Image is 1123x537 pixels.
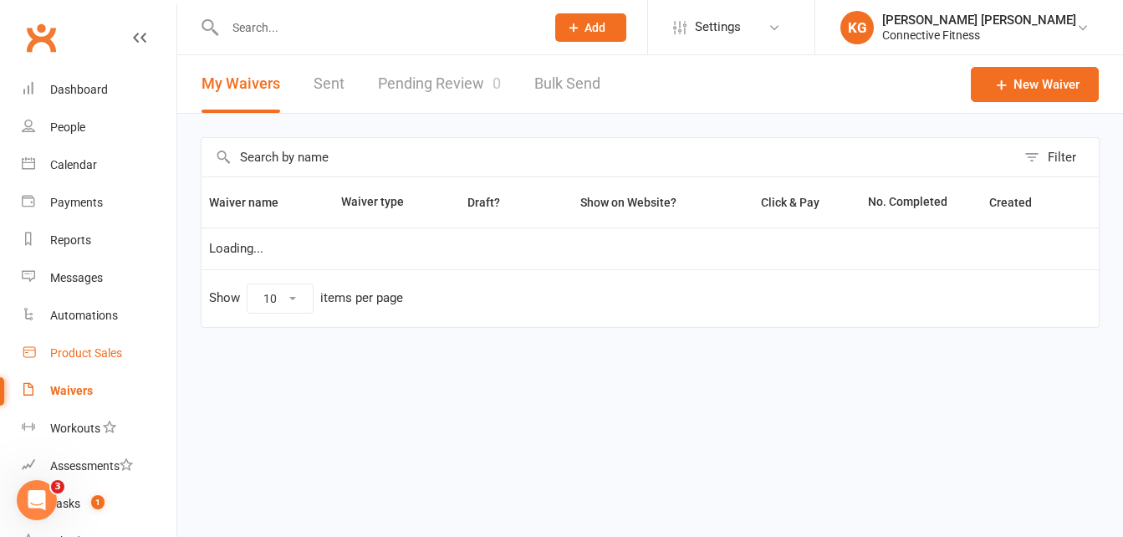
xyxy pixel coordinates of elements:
a: People [22,109,176,146]
div: Show [209,284,403,314]
a: Payments [22,184,176,222]
div: Payments [50,196,103,209]
a: Tasks 1 [22,485,176,523]
a: Sent [314,55,345,113]
div: Connective Fitness [882,28,1076,43]
div: Tasks [50,497,80,510]
div: Filter [1048,147,1076,167]
button: Filter [1016,138,1099,176]
a: Messages [22,259,176,297]
span: Add [584,21,605,34]
a: Product Sales [22,335,176,372]
span: 3 [51,480,64,494]
div: Dashboard [50,83,108,96]
span: 1 [91,495,105,509]
th: Waiver type [334,177,433,228]
div: [PERSON_NAME] [PERSON_NAME] [882,13,1076,28]
button: Draft? [452,192,518,212]
button: Waiver name [209,192,297,212]
a: Dashboard [22,71,176,109]
span: Click & Pay [761,196,819,209]
a: Reports [22,222,176,259]
iframe: Intercom live chat [17,480,57,520]
input: Search... [220,16,533,39]
span: Draft? [467,196,500,209]
td: Loading... [202,228,1099,269]
div: Reports [50,233,91,247]
button: Click & Pay [746,192,838,212]
button: Add [555,13,626,42]
a: Automations [22,297,176,335]
div: Messages [50,271,103,284]
button: Created [989,192,1050,212]
div: KG [840,11,874,44]
th: No. Completed [860,177,982,228]
span: Created [989,196,1050,209]
input: Search by name [202,138,1016,176]
a: Calendar [22,146,176,184]
div: People [50,120,85,134]
span: Show on Website? [580,196,676,209]
div: Workouts [50,422,100,435]
div: Automations [50,309,118,322]
div: items per page [320,291,403,305]
a: Clubworx [20,17,62,59]
span: Settings [695,8,741,46]
button: Show on Website? [565,192,695,212]
div: Product Sales [50,346,122,360]
a: Assessments [22,447,176,485]
button: My Waivers [202,55,280,113]
a: Pending Review0 [378,55,501,113]
span: Waiver name [209,196,297,209]
a: Bulk Send [534,55,600,113]
div: Assessments [50,459,133,473]
span: 0 [493,74,501,92]
div: Calendar [50,158,97,171]
div: Waivers [50,384,93,397]
a: Waivers [22,372,176,410]
a: New Waiver [971,67,1099,102]
a: Workouts [22,410,176,447]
